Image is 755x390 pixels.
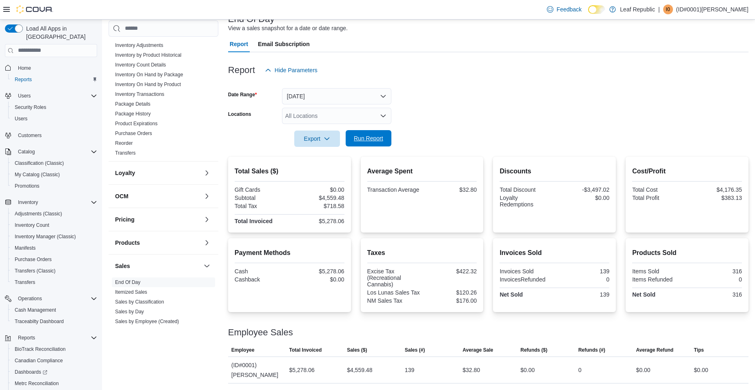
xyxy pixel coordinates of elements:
span: Metrc Reconciliation [11,379,97,388]
span: Inventory Manager (Classic) [15,233,76,240]
button: OCM [202,191,212,201]
span: Transfers [11,277,97,287]
a: Inventory Manager (Classic) [11,232,79,242]
div: Loyalty Redemptions [500,195,553,208]
div: Cashback [235,276,288,283]
span: Reports [18,335,35,341]
span: Transfers (Classic) [15,268,56,274]
span: Inventory On Hand by Package [115,71,183,78]
a: Dashboards [11,367,51,377]
button: Promotions [8,180,100,192]
button: Inventory Manager (Classic) [8,231,100,242]
div: $5,278.06 [289,365,314,375]
a: Sales by Day [115,309,144,315]
span: Traceabilty Dashboard [15,318,64,325]
button: Catalog [15,147,38,157]
span: Employee [231,347,255,353]
span: Total Invoiced [289,347,322,353]
button: Catalog [2,146,100,157]
p: Leaf Republic [620,4,655,14]
a: Adjustments (Classic) [11,209,65,219]
a: Inventory Count Details [115,62,166,68]
a: Reports [11,75,35,84]
span: Hide Parameters [275,66,318,74]
h2: Payment Methods [235,248,344,258]
button: Products [202,238,212,248]
span: Traceabilty Dashboard [11,317,97,326]
button: Home [2,62,100,74]
a: Purchase Orders [11,255,55,264]
h3: Employee Sales [228,328,293,337]
span: Sales by Classification [115,299,164,305]
a: Inventory On Hand by Product [115,82,181,87]
a: Transfers [115,150,135,156]
span: Sales (#) [405,347,425,353]
div: View a sales snapshot for a date or date range. [228,24,348,33]
div: $422.32 [424,268,477,275]
span: Dashboards [11,367,97,377]
div: $383.13 [689,195,742,201]
button: Transfers [8,277,100,288]
a: Transfers [11,277,38,287]
button: [DATE] [282,88,391,104]
span: Export [299,131,335,147]
span: Package Details [115,101,151,107]
span: Inventory Adjustments [115,42,163,49]
div: (ID#0001)[PERSON_NAME] [228,357,286,383]
button: Run Report [346,130,391,146]
h2: Total Sales ($) [235,166,344,176]
button: Manifests [8,242,100,254]
span: Inventory by Product Historical [115,52,182,58]
div: $32.80 [463,365,480,375]
button: Loyalty [115,169,200,177]
span: Manifests [15,245,36,251]
a: End Of Day [115,279,140,285]
span: Run Report [354,134,383,142]
div: Gift Cards [235,186,288,193]
span: Dashboards [15,369,47,375]
div: $176.00 [424,297,477,304]
h3: OCM [115,192,129,200]
span: My Catalog (Classic) [15,171,60,178]
a: Itemized Sales [115,289,147,295]
div: Inventory [109,40,218,161]
div: 139 [556,291,609,298]
span: Security Roles [15,104,46,111]
span: Home [18,65,31,71]
button: Metrc Reconciliation [8,378,100,389]
a: BioTrack Reconciliation [11,344,69,354]
h2: Cost/Profit [632,166,742,176]
button: Security Roles [8,102,100,113]
button: Adjustments (Classic) [8,208,100,219]
div: $718.58 [291,203,344,209]
span: Home [15,63,97,73]
span: BioTrack Reconciliation [15,346,66,352]
button: Reports [15,333,38,343]
span: Users [15,91,97,101]
h3: Sales [115,262,130,270]
a: Metrc Reconciliation [11,379,62,388]
button: Products [115,239,200,247]
h3: Pricing [115,215,134,224]
p: | [658,4,660,14]
a: Manifests [11,243,39,253]
span: Sales by Employee (Tendered) [115,328,182,335]
span: Cash Management [11,305,97,315]
div: Total Cost [632,186,685,193]
span: Adjustments (Classic) [11,209,97,219]
a: Promotions [11,181,43,191]
span: Security Roles [11,102,97,112]
div: Total Profit [632,195,685,201]
div: Total Tax [235,203,288,209]
span: Catalog [15,147,97,157]
span: Refunds ($) [520,347,547,353]
span: Adjustments (Classic) [15,211,62,217]
button: My Catalog (Classic) [8,169,100,180]
div: 0 [556,276,609,283]
span: Canadian Compliance [15,357,63,364]
button: Sales [115,262,200,270]
span: Inventory Manager (Classic) [11,232,97,242]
